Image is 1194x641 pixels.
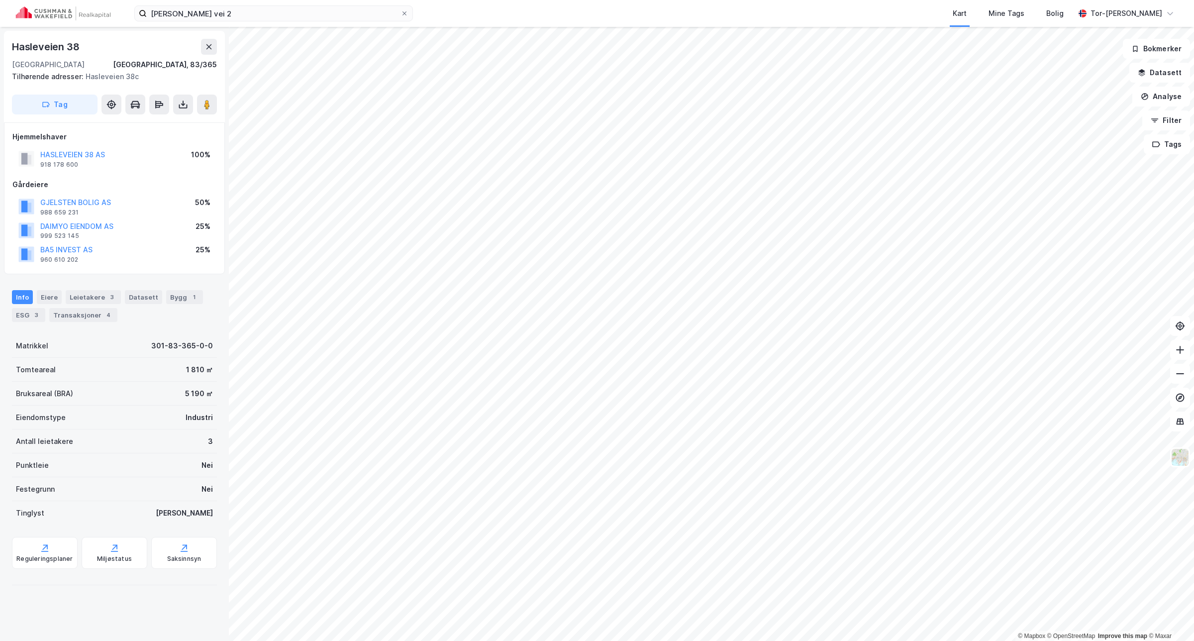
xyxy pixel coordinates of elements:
[208,435,213,447] div: 3
[12,95,98,114] button: Tag
[196,244,210,256] div: 25%
[186,412,213,424] div: Industri
[16,555,73,563] div: Reguleringsplaner
[12,59,85,71] div: [GEOGRAPHIC_DATA]
[103,310,113,320] div: 4
[16,459,49,471] div: Punktleie
[1098,633,1147,640] a: Improve this map
[1091,7,1162,19] div: Tor-[PERSON_NAME]
[195,197,210,209] div: 50%
[40,209,79,216] div: 988 659 231
[1144,134,1190,154] button: Tags
[185,388,213,400] div: 5 190 ㎡
[1171,448,1190,467] img: Z
[107,292,117,302] div: 3
[16,507,44,519] div: Tinglyst
[201,483,213,495] div: Nei
[189,292,199,302] div: 1
[97,555,132,563] div: Miljøstatus
[12,308,45,322] div: ESG
[12,72,86,81] span: Tilhørende adresser:
[953,7,967,19] div: Kart
[1046,7,1064,19] div: Bolig
[1129,63,1190,83] button: Datasett
[12,131,216,143] div: Hjemmelshaver
[40,232,79,240] div: 999 523 145
[989,7,1024,19] div: Mine Tags
[12,179,216,191] div: Gårdeiere
[125,290,162,304] div: Datasett
[191,149,210,161] div: 100%
[12,71,209,83] div: Hasleveien 38c
[151,340,213,352] div: 301-83-365-0-0
[40,161,78,169] div: 918 178 600
[201,459,213,471] div: Nei
[156,507,213,519] div: [PERSON_NAME]
[113,59,217,71] div: [GEOGRAPHIC_DATA], 83/365
[40,256,78,264] div: 960 610 202
[12,39,81,55] div: Hasleveien 38
[1047,633,1095,640] a: OpenStreetMap
[1142,110,1190,130] button: Filter
[186,364,213,376] div: 1 810 ㎡
[1132,87,1190,107] button: Analyse
[1123,39,1190,59] button: Bokmerker
[167,555,201,563] div: Saksinnsyn
[16,388,73,400] div: Bruksareal (BRA)
[66,290,121,304] div: Leietakere
[49,308,117,322] div: Transaksjoner
[166,290,203,304] div: Bygg
[37,290,62,304] div: Eiere
[16,6,110,20] img: cushman-wakefield-realkapital-logo.202ea83816669bd177139c58696a8fa1.svg
[16,412,66,424] div: Eiendomstype
[1144,593,1194,641] iframe: Chat Widget
[1018,633,1045,640] a: Mapbox
[196,220,210,232] div: 25%
[16,364,56,376] div: Tomteareal
[16,340,48,352] div: Matrikkel
[147,6,400,21] input: Søk på adresse, matrikkel, gårdeiere, leietakere eller personer
[16,483,55,495] div: Festegrunn
[12,290,33,304] div: Info
[16,435,73,447] div: Antall leietakere
[1144,593,1194,641] div: Kontrollprogram for chat
[31,310,41,320] div: 3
